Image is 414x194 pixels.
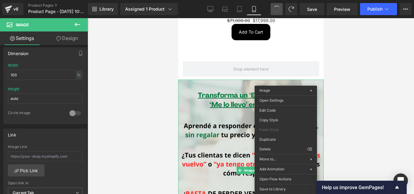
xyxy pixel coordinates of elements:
[8,164,45,176] a: Pick Link
[271,3,283,15] button: Undo
[259,137,312,142] span: Duplicate
[259,127,312,133] span: Paste Style
[360,3,397,15] button: Publish
[8,110,63,117] div: Circle Image
[99,6,114,12] span: Library
[259,88,270,93] span: Image
[8,94,82,104] input: auto
[8,87,19,91] div: Height
[16,22,29,27] span: Image
[259,108,312,113] span: Edit Code
[307,6,317,12] span: Save
[259,146,307,152] span: Delete
[232,3,247,15] a: Tablet
[2,3,23,15] a: v6
[259,186,312,192] span: Save to Library
[259,117,312,123] span: Copy Style
[8,70,82,80] input: auto
[8,181,82,185] div: Open link In
[399,3,412,15] button: More
[12,5,20,13] div: v6
[88,3,118,15] a: New Library
[247,3,261,15] a: Mobile
[8,63,18,67] div: Width
[285,3,297,15] button: Redo
[327,3,358,15] a: Preview
[8,129,16,137] div: Link
[218,3,232,15] a: Laptop
[28,3,98,8] a: Product Pages
[28,9,86,14] span: Product Page - [DATE] 10:50:36
[307,146,312,152] span: ⌫
[259,98,312,103] span: Open Settings
[367,7,382,12] span: Publish
[125,6,173,12] div: Assigned 1 Product
[8,48,29,56] div: Dimension
[76,71,82,79] div: %
[8,151,82,161] input: https://your-shop.myshopify.com
[45,31,89,45] a: Design
[203,3,218,15] a: Desktop
[322,184,401,191] button: Show survey - Help us improve GemPages!
[334,6,350,12] span: Preview
[259,156,310,162] span: Move to...
[393,173,408,188] div: Open Intercom Messenger
[259,176,312,182] span: Open Flow Actions
[322,185,393,190] span: Help us improve GemPages!
[259,166,310,172] span: Add Animation
[8,145,82,149] div: Image Link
